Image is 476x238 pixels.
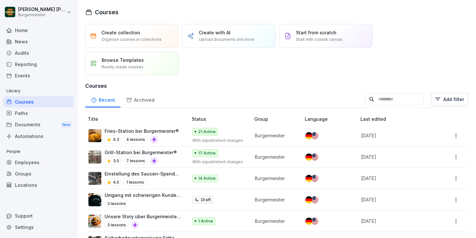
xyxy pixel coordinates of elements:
a: Paths [3,108,74,119]
p: Library [3,86,74,96]
p: 4.3 [113,137,119,142]
a: Courses [3,96,74,108]
p: 14 Active [198,176,216,181]
p: 3 lessons [105,221,129,229]
p: Title [88,116,189,122]
a: Groups [3,168,74,179]
p: Umgang mit schwierigen Kunden bei Burgermeister® [105,192,181,198]
img: us.svg [311,175,318,182]
p: [DATE] [361,132,433,139]
p: Create collection [101,29,140,36]
a: Employees [3,157,74,168]
a: Locations [3,179,74,191]
p: Burgermeister [255,153,294,160]
div: New [61,121,72,129]
p: Draft [201,197,211,203]
img: de.svg [305,132,312,139]
p: [DATE] [361,175,433,182]
p: Burgermeister [255,218,294,224]
p: [PERSON_NAME] [PERSON_NAME] [PERSON_NAME] [18,7,65,12]
div: Support [3,210,74,221]
img: us.svg [311,218,318,225]
p: 3.0 [113,158,119,164]
p: 4 lessons [124,136,148,143]
p: 17 Active [198,150,216,156]
button: Add filter [431,93,468,106]
p: Start with a blank canvas [296,37,343,42]
p: 4.0 [113,179,119,185]
p: People [3,146,74,157]
p: 1 Active [198,218,213,224]
p: Group [254,116,302,122]
p: Fries-Station bei Burgermeister® [105,128,179,134]
h1: Courses [95,8,119,17]
img: us.svg [311,153,318,161]
p: Grill-Station bei Burgermeister® [105,149,177,156]
img: yk83gqu5jn5gw35qhtj3mpve.png [88,215,101,228]
p: Einstellung des Saucen-Spenders bei Burgermeister® [105,170,181,177]
img: de.svg [305,153,312,161]
p: [DATE] [361,196,433,203]
a: Events [3,70,74,81]
a: Archived [120,91,160,108]
h3: Courses [85,82,468,90]
img: cyw7euxthr01jl901fqmxt0x.png [88,193,101,206]
a: Home [3,25,74,36]
img: de.svg [305,196,312,203]
img: ef4vp5hzwwekud6oh6ceosv8.png [88,151,101,164]
p: Last edited [360,116,440,122]
p: [DATE] [361,218,433,224]
p: Start from scratch [296,29,336,36]
p: Unsere Story über Burgermeister® [105,213,181,220]
p: 3 lessons [105,200,129,208]
a: Reporting [3,59,74,70]
p: Create with AI [199,29,231,36]
p: Language [305,116,358,122]
img: us.svg [311,132,318,139]
p: With unpublished changes [192,159,244,165]
p: 1 lessons [124,178,147,186]
p: 21 Active [198,129,216,135]
p: Burgermeister [255,132,294,139]
p: 7 lessons [124,157,148,165]
p: Burgermeister [255,175,294,182]
p: Burgermeister [18,13,65,17]
p: Burgermeister [255,196,294,203]
a: News [3,36,74,47]
a: Automations [3,130,74,142]
img: de.svg [305,218,312,225]
p: Browse Templates [102,57,144,63]
img: us.svg [311,196,318,203]
p: Upload documents and more [199,37,255,42]
p: [DATE] [361,153,433,160]
p: With unpublished changes [192,138,244,143]
p: Status [192,116,252,122]
a: Settings [3,221,74,233]
a: Audits [3,47,74,59]
a: Recent [85,91,120,108]
img: de.svg [305,175,312,182]
p: Ready-made courses [102,64,143,70]
p: Organise courses in collections [101,37,162,42]
div: Documents [3,119,74,131]
img: x32dz0k9zd8ripspd966jmg8.png [88,172,101,185]
img: iocl1dpi51biw7n1b1js4k54.png [88,129,101,142]
a: DocumentsNew [3,119,74,131]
